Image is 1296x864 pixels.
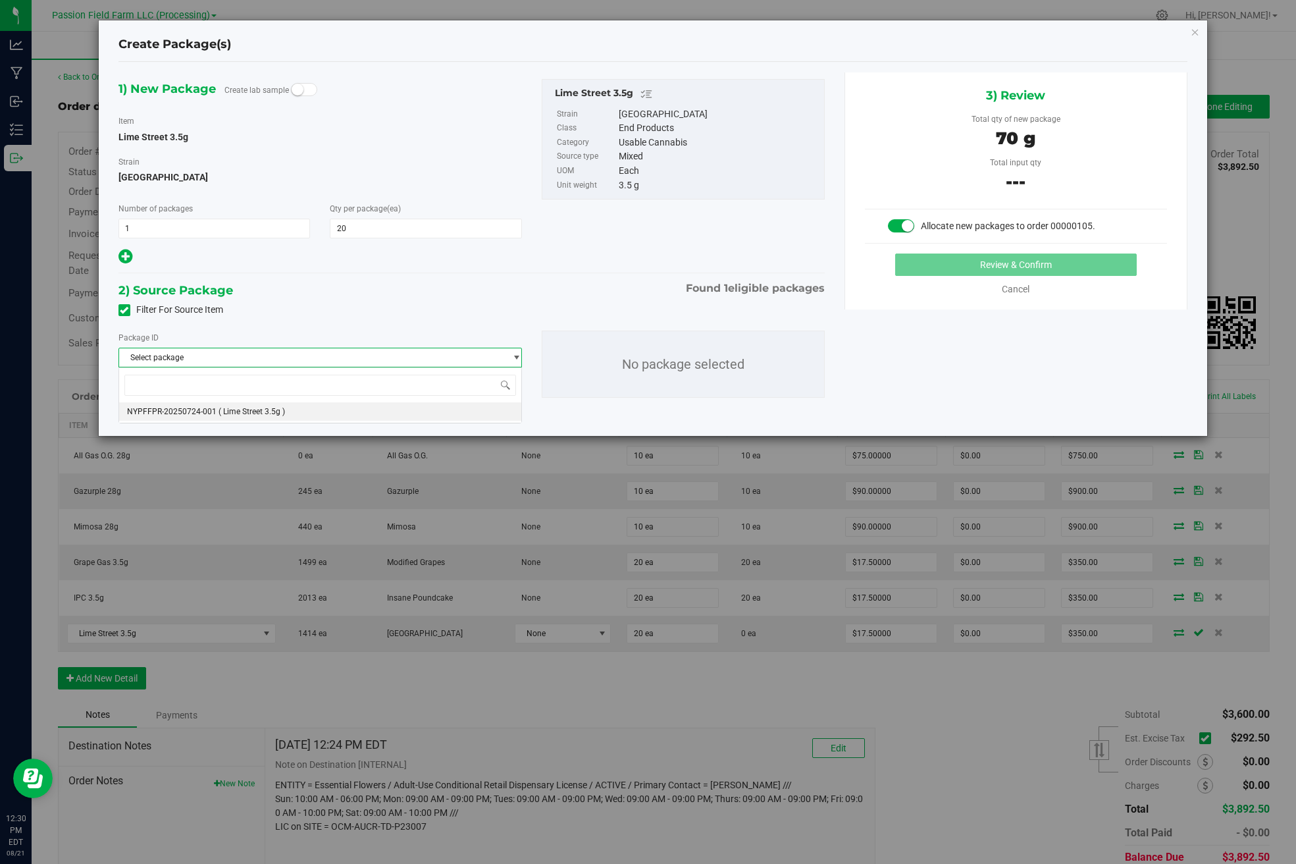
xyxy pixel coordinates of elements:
[996,128,1035,149] span: 70 g
[1006,171,1025,192] span: ---
[118,167,522,187] span: [GEOGRAPHIC_DATA]
[619,178,817,193] div: 3.5 g
[118,156,140,168] label: Strain
[557,164,616,178] label: UOM
[118,79,216,99] span: 1) New Package
[557,107,616,122] label: Strain
[118,254,132,264] span: Add new output
[619,107,817,122] div: [GEOGRAPHIC_DATA]
[619,164,817,178] div: Each
[330,219,521,238] input: 20
[118,333,159,342] span: Package ID
[118,132,188,142] span: Lime Street 3.5g
[986,86,1045,105] span: 3) Review
[13,759,53,798] iframe: Resource center
[555,86,817,102] div: Lime Street 3.5g
[118,204,193,213] span: Number of packages
[118,115,134,127] label: Item
[724,282,728,294] span: 1
[542,331,824,397] p: No package selected
[387,204,401,213] span: (ea)
[557,121,616,136] label: Class
[505,348,521,367] span: select
[330,204,401,213] span: Qty per package
[1002,284,1029,294] a: Cancel
[224,80,289,100] label: Create lab sample
[686,281,825,296] span: Found eligible packages
[557,149,616,164] label: Source type
[119,219,310,238] input: 1
[895,254,1137,276] button: Review & Confirm
[119,348,505,367] span: Select package
[990,158,1041,167] span: Total input qty
[972,115,1060,124] span: Total qty of new package
[619,121,817,136] div: End Products
[118,281,233,300] span: 2) Source Package
[118,303,223,317] label: Filter For Source Item
[557,178,616,193] label: Unit weight
[619,136,817,150] div: Usable Cannabis
[619,149,817,164] div: Mixed
[557,136,616,150] label: Category
[921,221,1095,231] span: Allocate new packages to order 00000105.
[118,36,231,53] h4: Create Package(s)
